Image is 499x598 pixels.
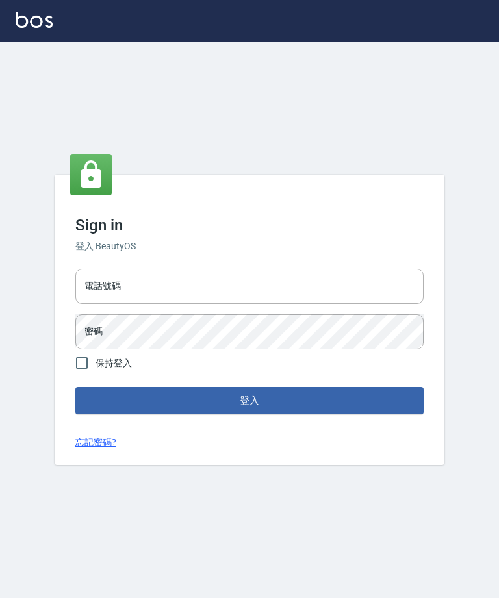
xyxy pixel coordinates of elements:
[75,216,424,234] h3: Sign in
[75,240,424,253] h6: 登入 BeautyOS
[75,387,424,414] button: 登入
[16,12,53,28] img: Logo
[96,356,132,370] span: 保持登入
[75,436,116,449] a: 忘記密碼?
